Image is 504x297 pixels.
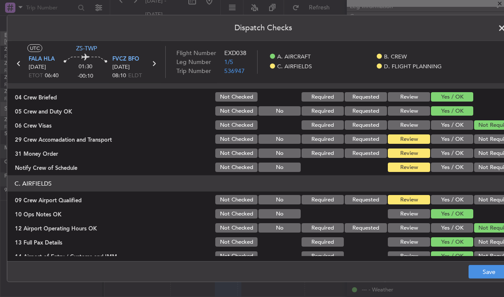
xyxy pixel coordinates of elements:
button: Requested [345,120,387,130]
button: Requested [345,223,387,233]
button: Yes / OK [431,237,473,247]
button: Requested [345,106,387,116]
button: Review [388,223,430,233]
span: B. CREW [384,53,407,61]
button: Review [388,195,430,204]
button: Review [388,134,430,144]
button: Yes / OK [431,106,473,116]
button: Yes / OK [431,209,473,218]
button: Review [388,120,430,130]
span: D. FLIGHT PLANNING [384,62,442,71]
button: Yes / OK [431,163,473,172]
button: Review [388,106,430,116]
button: Review [388,209,430,218]
button: Yes / OK [431,134,473,144]
button: Requested [345,134,387,144]
button: Yes / OK [431,148,473,158]
button: Review [388,148,430,158]
button: Yes / OK [431,195,473,204]
button: Review [388,92,430,102]
button: Requested [345,148,387,158]
button: Yes / OK [431,120,473,130]
button: Review [388,237,430,247]
button: Requested [345,92,387,102]
button: Review [388,163,430,172]
button: Yes / OK [431,251,473,261]
button: Yes / OK [431,92,473,102]
button: Review [388,251,430,261]
button: Yes / OK [431,223,473,233]
button: Requested [345,195,387,204]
